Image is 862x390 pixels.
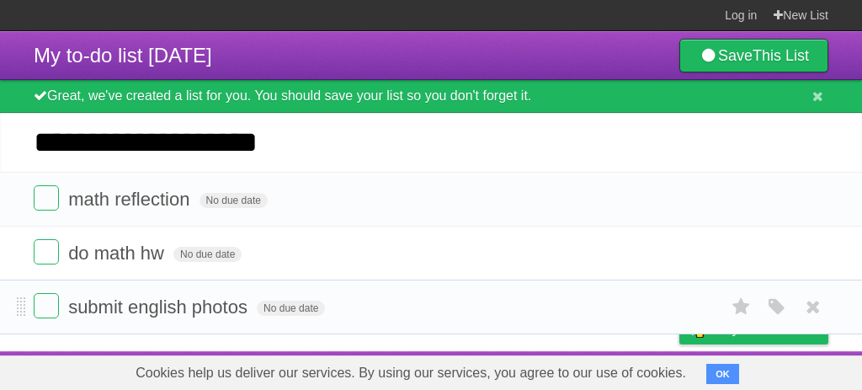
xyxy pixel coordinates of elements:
[68,243,168,264] span: do math hw
[257,301,325,316] span: No due date
[68,189,194,210] span: math reflection
[34,44,212,67] span: My to-do list [DATE]
[200,193,268,208] span: No due date
[173,247,242,262] span: No due date
[34,293,59,318] label: Done
[68,297,252,318] span: submit english photos
[34,239,59,264] label: Done
[715,314,820,344] span: Buy me a coffee
[679,39,828,72] a: SaveThis List
[753,47,809,64] b: This List
[706,364,739,384] button: OK
[726,293,758,321] label: Star task
[119,356,703,390] span: Cookies help us deliver our services. By using our services, you agree to our use of cookies.
[34,185,59,211] label: Done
